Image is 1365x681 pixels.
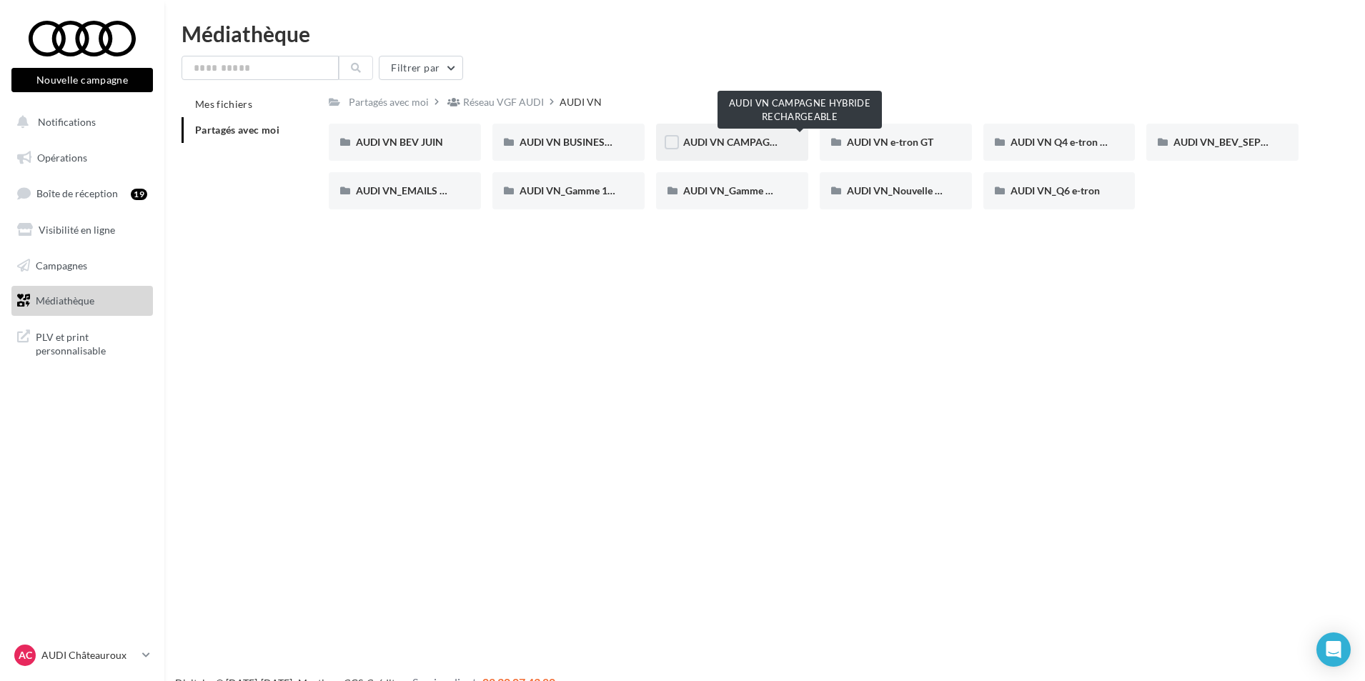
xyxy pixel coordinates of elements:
span: AUDI VN CAMPAGNE HYBRIDE RECHARGEABLE [683,136,908,148]
span: Partagés avec moi [195,124,279,136]
span: AUDI VN_Gamme 100% électrique [520,184,674,197]
a: Opérations [9,143,156,173]
span: AUDI VN_Gamme Q8 e-tron [683,184,809,197]
div: AUDI VN [560,95,602,109]
a: Boîte de réception19 [9,178,156,209]
a: Campagnes [9,251,156,281]
a: Visibilité en ligne [9,215,156,245]
span: Mes fichiers [195,98,252,110]
span: AUDI VN e-tron GT [847,136,933,148]
span: AUDI VN_BEV_SEPTEMBRE [1173,136,1300,148]
button: Filtrer par [379,56,463,80]
button: Nouvelle campagne [11,68,153,92]
a: Médiathèque [9,286,156,316]
div: Réseau VGF AUDI [463,95,544,109]
button: Notifications [9,107,150,137]
span: AUDI VN BUSINESS JUIN VN JPO [520,136,672,148]
span: AUDI VN_Nouvelle A6 e-tron [847,184,978,197]
span: Médiathèque [36,294,94,307]
div: Médiathèque [182,23,1348,44]
div: 19 [131,189,147,200]
span: AUDI VN_EMAILS COMMANDES [356,184,506,197]
div: Partagés avec moi [349,95,429,109]
span: AUDI VN Q4 e-tron sans offre [1011,136,1143,148]
span: Opérations [37,151,87,164]
span: Visibilité en ligne [39,224,115,236]
a: PLV et print personnalisable [9,322,156,364]
div: Open Intercom Messenger [1316,632,1351,667]
p: AUDI Châteauroux [41,648,136,662]
span: AC [19,648,32,662]
span: AUDI VN_Q6 e-tron [1011,184,1100,197]
span: Campagnes [36,259,87,271]
span: PLV et print personnalisable [36,327,147,358]
span: Boîte de réception [36,187,118,199]
span: AUDI VN BEV JUIN [356,136,443,148]
a: AC AUDI Châteauroux [11,642,153,669]
span: Notifications [38,116,96,128]
div: AUDI VN CAMPAGNE HYBRIDE RECHARGEABLE [718,91,882,129]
